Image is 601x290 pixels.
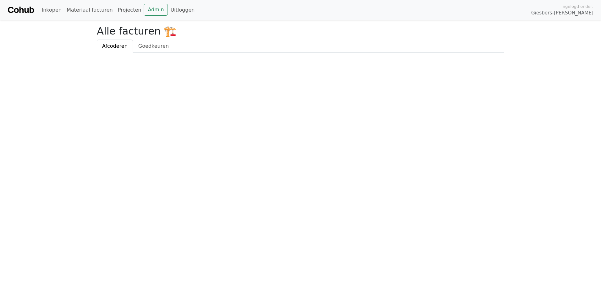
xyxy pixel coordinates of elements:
span: Giesbers-[PERSON_NAME] [531,9,593,17]
span: Ingelogd onder: [561,3,593,9]
span: Afcoderen [102,43,128,49]
a: Cohub [8,3,34,18]
a: Projecten [115,4,144,16]
a: Goedkeuren [133,40,174,53]
span: Goedkeuren [138,43,169,49]
h2: Alle facturen 🏗️ [97,25,504,37]
a: Materiaal facturen [64,4,115,16]
a: Admin [144,4,168,16]
a: Inkopen [39,4,64,16]
a: Uitloggen [168,4,197,16]
a: Afcoderen [97,40,133,53]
